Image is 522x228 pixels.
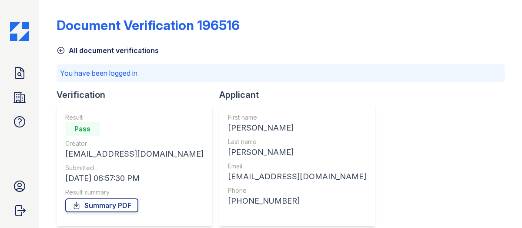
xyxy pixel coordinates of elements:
div: [PERSON_NAME] [228,146,366,158]
div: Last name [228,137,366,146]
div: Email [228,162,366,171]
a: All document verifications [57,45,159,56]
p: You have been logged in [60,68,501,78]
div: Verification [57,89,219,101]
div: Result [65,113,204,122]
div: Document Verification 196516 [57,17,240,33]
div: Creator [65,139,204,148]
div: [EMAIL_ADDRESS][DOMAIN_NAME] [65,148,204,160]
div: [PHONE_NUMBER] [228,195,366,207]
div: First name [228,113,366,122]
div: Phone [228,186,366,195]
div: Submitted [65,164,204,172]
div: Result summary [65,188,204,197]
div: [PERSON_NAME] [228,122,366,134]
img: CE_Icon_Blue-c292c112584629df590d857e76928e9f676e5b41ef8f769ba2f05ee15b207248.png [10,22,29,41]
div: Pass [65,122,100,136]
div: [EMAIL_ADDRESS][DOMAIN_NAME] [228,171,366,183]
div: Applicant [219,89,382,101]
div: [DATE] 06:57:30 PM [65,172,204,184]
a: Summary PDF [65,198,138,212]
